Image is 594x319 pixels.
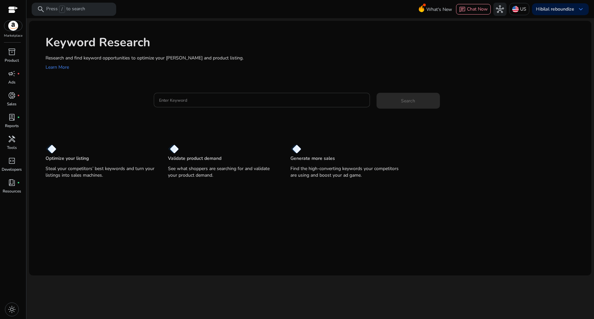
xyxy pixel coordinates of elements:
p: Marketplace [4,33,22,38]
span: code_blocks [8,157,16,165]
span: lab_profile [8,113,16,121]
p: Reports [5,123,19,129]
h1: Keyword Research [46,35,585,50]
p: Hi [536,7,574,12]
span: Chat Now [467,6,488,12]
p: Optimize your listing [46,155,89,162]
span: inventory_2 [8,48,16,56]
p: US [520,3,526,15]
img: diamond.svg [168,144,179,154]
span: campaign [8,70,16,78]
img: us.svg [512,6,519,13]
button: chatChat Now [456,4,491,15]
span: hub [496,5,504,13]
p: Press to search [46,6,85,13]
span: donut_small [8,91,16,99]
b: bilal reboundize [541,6,574,12]
p: Steal your competitors’ best keywords and turn your listings into sales machines. [46,165,155,179]
button: hub [493,3,507,16]
a: Learn More [46,64,69,70]
span: chat [459,6,466,13]
span: keyboard_arrow_down [577,5,585,13]
p: Resources [3,188,21,194]
p: See what shoppers are searching for and validate your product demand. [168,165,277,179]
p: Find the high-converting keywords your competitors are using and boost your ad game. [290,165,400,179]
p: Sales [7,101,16,107]
p: Developers [2,166,22,172]
span: fiber_manual_record [17,72,20,75]
span: fiber_manual_record [17,116,20,119]
span: What's New [426,4,452,15]
p: Tools [7,145,17,151]
img: amazon.svg [4,21,22,31]
span: fiber_manual_record [17,181,20,184]
span: search [37,5,45,13]
p: Ads [8,79,16,85]
span: / [59,6,65,13]
p: Validate product demand [168,155,221,162]
span: book_4 [8,179,16,187]
p: Generate more sales [290,155,335,162]
p: Research and find keyword opportunities to optimize your [PERSON_NAME] and product listing. [46,54,585,61]
img: diamond.svg [290,144,301,154]
span: handyman [8,135,16,143]
span: fiber_manual_record [17,94,20,97]
p: Product [5,57,19,63]
img: diamond.svg [46,144,56,154]
span: light_mode [8,305,16,313]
